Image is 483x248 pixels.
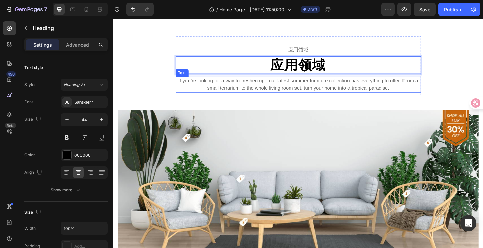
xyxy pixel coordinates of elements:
p: 7 [44,5,47,13]
span: Home Page - [DATE] 11:50:00 [219,6,284,13]
div: Publish [444,6,461,13]
div: Color [24,152,35,158]
div: Styles [24,82,36,88]
button: Heading 2* [61,79,108,91]
iframe: Design area [113,19,483,248]
p: Advanced [66,41,89,48]
span: Save [419,7,430,12]
button: 7 [3,3,50,16]
span: Heading 2* [64,82,86,88]
p: Settings [33,41,52,48]
button: Save [414,3,436,16]
span: Draft [307,6,317,12]
div: Font [24,99,33,105]
div: Sans-serif [74,99,106,105]
div: Open Intercom Messenger [460,215,476,231]
button: Publish [438,3,467,16]
div: Width [24,225,36,231]
button: Show more [24,184,108,196]
div: Size [24,208,42,217]
div: Undo/Redo [126,3,154,16]
div: 000000 [74,152,106,158]
div: Show more [51,187,82,193]
div: Beta [5,123,16,128]
div: Size [24,115,42,124]
div: 450 [6,71,16,77]
div: Align [24,168,43,177]
div: Text style [24,65,43,71]
span: / [216,6,218,13]
input: Auto [61,222,107,234]
p: Heading [33,24,105,32]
